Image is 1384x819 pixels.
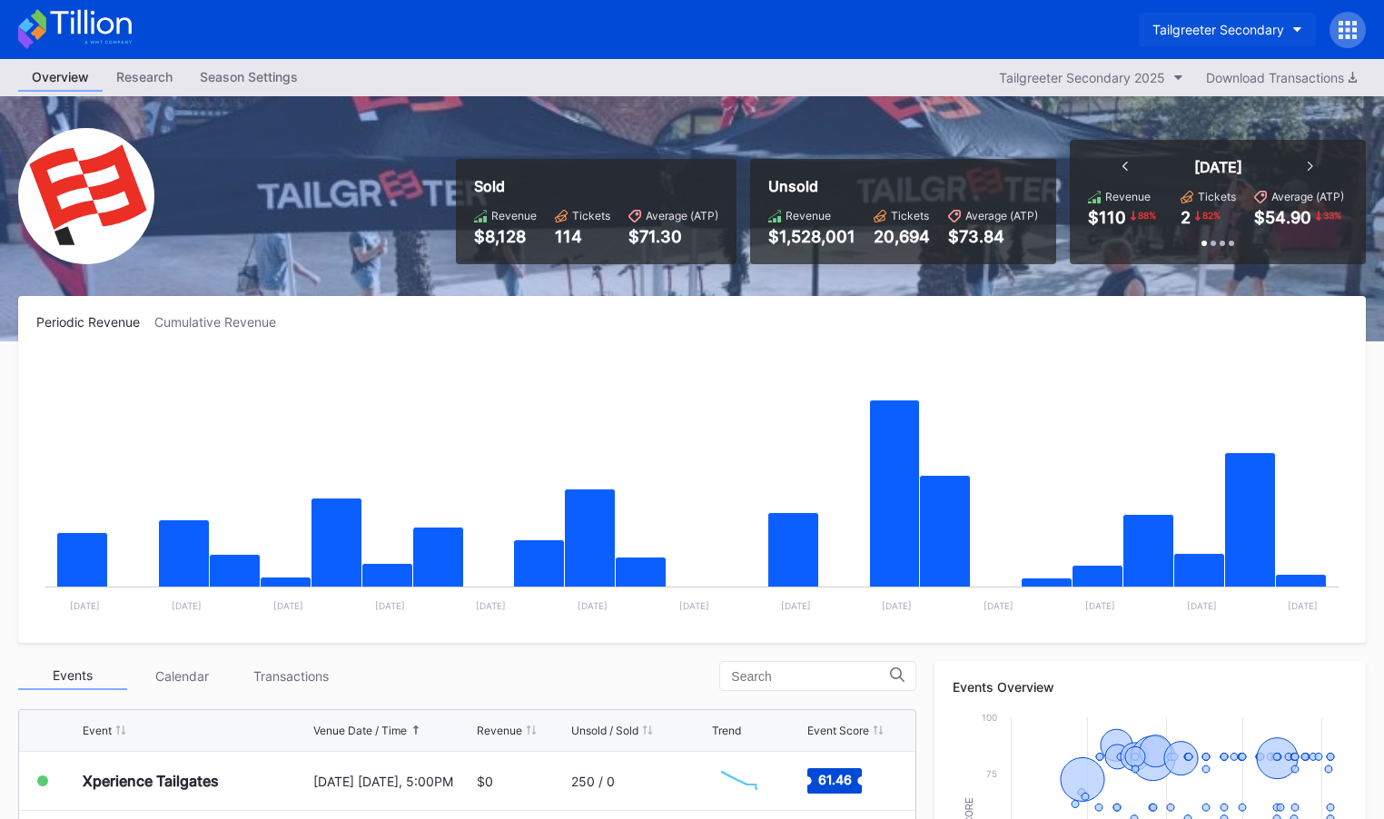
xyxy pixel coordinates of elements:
[83,724,112,737] div: Event
[874,227,930,246] div: 20,694
[731,669,890,684] input: Search
[186,64,311,92] a: Season Settings
[313,774,471,789] div: [DATE] [DATE], 5:00PM
[1085,600,1115,611] text: [DATE]
[1194,158,1242,176] div: [DATE]
[83,772,219,790] div: Xperience Tailgates
[948,227,1038,246] div: $73.84
[628,227,718,246] div: $71.30
[476,600,506,611] text: [DATE]
[1288,600,1318,611] text: [DATE]
[186,64,311,90] div: Season Settings
[172,600,202,611] text: [DATE]
[807,724,869,737] div: Event Score
[18,128,154,264] img: Tailgreeter_Secondary.png
[984,600,1013,611] text: [DATE]
[313,724,407,737] div: Venue Date / Time
[1271,190,1344,203] div: Average (ATP)
[1201,208,1222,222] div: 82 %
[990,65,1192,90] button: Tailgreeter Secondary 2025
[786,209,831,222] div: Revenue
[1197,65,1366,90] button: Download Transactions
[18,64,103,92] a: Overview
[375,600,405,611] text: [DATE]
[1152,22,1284,37] div: Tailgreeter Secondary
[817,772,851,787] text: 61.46
[982,712,997,723] text: 100
[965,209,1038,222] div: Average (ATP)
[578,600,608,611] text: [DATE]
[768,227,855,246] div: $1,528,001
[1136,208,1158,222] div: 88 %
[781,600,811,611] text: [DATE]
[953,679,1348,695] div: Events Overview
[891,209,929,222] div: Tickets
[474,177,718,195] div: Sold
[36,314,154,330] div: Periodic Revenue
[679,600,709,611] text: [DATE]
[712,724,741,737] div: Trend
[646,209,718,222] div: Average (ATP)
[103,64,186,92] a: Research
[1206,70,1357,85] div: Download Transactions
[572,209,610,222] div: Tickets
[36,352,1348,625] svg: Chart title
[1254,208,1311,227] div: $54.90
[1088,208,1126,227] div: $110
[571,774,615,789] div: 250 / 0
[18,662,127,690] div: Events
[477,774,493,789] div: $0
[491,209,537,222] div: Revenue
[477,724,522,737] div: Revenue
[273,600,303,611] text: [DATE]
[1187,600,1217,611] text: [DATE]
[127,662,236,690] div: Calendar
[70,600,100,611] text: [DATE]
[768,177,1038,195] div: Unsold
[103,64,186,90] div: Research
[1181,208,1191,227] div: 2
[154,314,291,330] div: Cumulative Revenue
[236,662,345,690] div: Transactions
[1321,208,1343,222] div: 33 %
[1105,190,1151,203] div: Revenue
[571,724,638,737] div: Unsold / Sold
[986,768,997,779] text: 75
[999,70,1165,85] div: Tailgreeter Secondary 2025
[1139,13,1316,46] button: Tailgreeter Secondary
[474,227,537,246] div: $8,128
[555,227,610,246] div: 114
[882,600,912,611] text: [DATE]
[1198,190,1236,203] div: Tickets
[712,758,766,804] svg: Chart title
